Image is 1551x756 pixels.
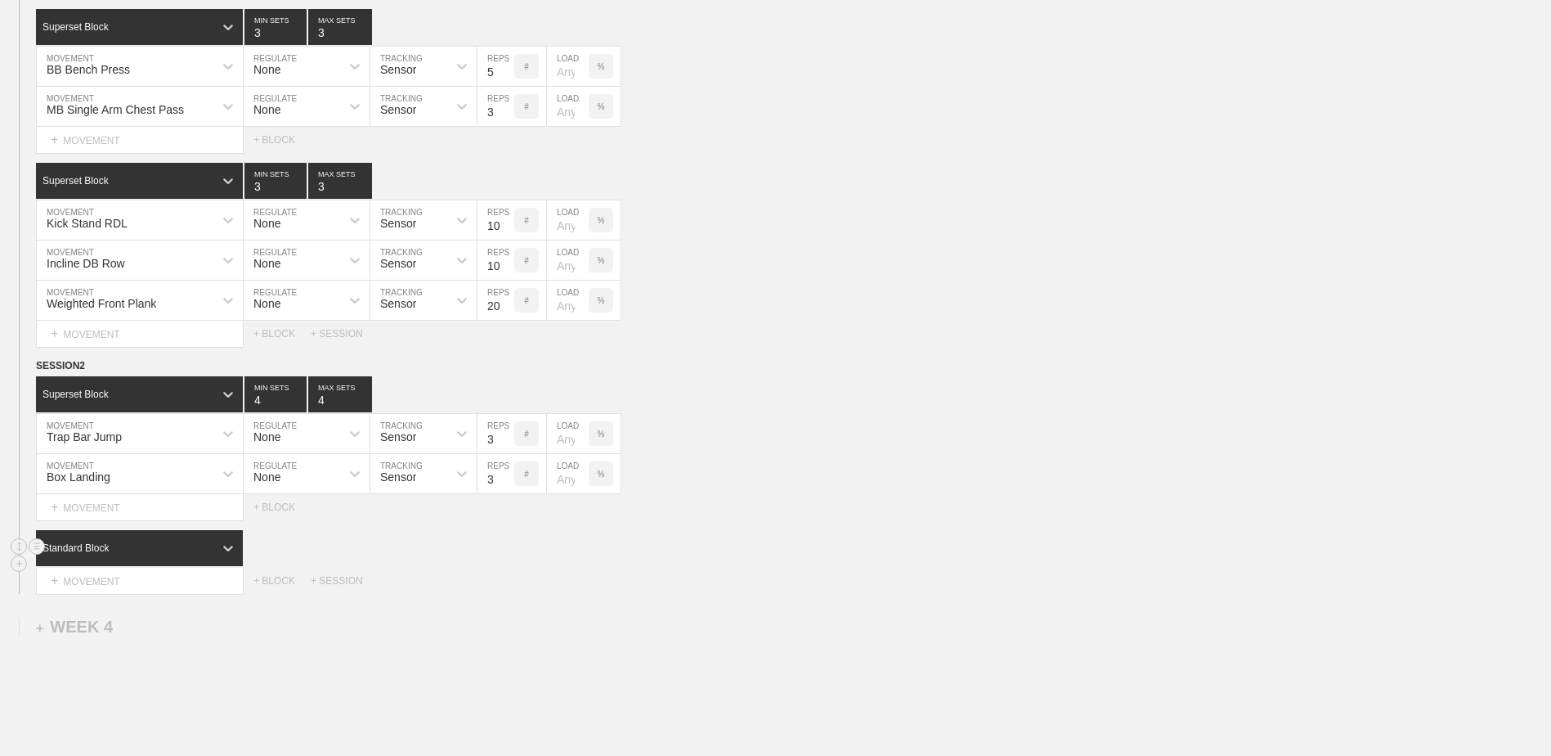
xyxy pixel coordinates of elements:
[51,326,58,340] span: +
[43,542,109,554] div: Standard Block
[253,502,311,513] div: + BLOCK
[308,376,372,412] input: None
[36,621,43,635] span: +
[308,163,372,199] input: None
[253,328,311,340] div: + BLOCK
[598,102,605,111] p: %
[47,103,184,116] div: MB Single Arm Chest Pass
[47,297,156,310] div: Weighted Front Plank
[547,281,589,320] input: Any
[253,103,280,116] div: None
[253,575,311,587] div: + BLOCK
[253,430,280,443] div: None
[43,389,109,400] div: Superset Block
[47,470,110,484] div: Box Landing
[1469,677,1551,756] iframe: Chat Widget
[380,257,416,270] div: Sensor
[43,21,109,33] div: Superset Block
[311,575,376,587] div: + SESSION
[547,47,589,86] input: Any
[380,63,416,76] div: Sensor
[308,9,372,45] input: None
[51,133,58,146] span: +
[547,414,589,453] input: Any
[547,87,589,126] input: Any
[311,328,376,340] div: + SESSION
[253,217,280,230] div: None
[524,102,529,111] p: #
[524,296,529,305] p: #
[547,454,589,493] input: Any
[598,296,605,305] p: %
[598,256,605,265] p: %
[524,430,529,439] p: #
[36,127,244,154] div: MOVEMENT
[253,134,311,146] div: + BLOCK
[47,257,125,270] div: Incline DB Row
[380,430,416,443] div: Sensor
[524,62,529,71] p: #
[547,241,589,280] input: Any
[547,200,589,240] input: Any
[524,256,529,265] p: #
[253,297,280,310] div: None
[47,217,128,230] div: Kick Stand RDL
[36,360,85,371] span: SESSION 2
[524,216,529,225] p: #
[253,470,280,484] div: None
[43,175,109,187] div: Superset Block
[380,297,416,310] div: Sensor
[524,470,529,479] p: #
[380,470,416,484] div: Sensor
[36,494,244,521] div: MOVEMENT
[253,63,280,76] div: None
[598,430,605,439] p: %
[598,470,605,479] p: %
[598,216,605,225] p: %
[36,568,244,595] div: MOVEMENT
[380,103,416,116] div: Sensor
[51,574,58,587] span: +
[380,217,416,230] div: Sensor
[36,321,244,348] div: MOVEMENT
[598,62,605,71] p: %
[47,63,130,76] div: BB Bench Press
[253,257,280,270] div: None
[47,430,122,443] div: Trap Bar Jump
[36,618,113,637] div: WEEK 4
[51,500,58,514] span: +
